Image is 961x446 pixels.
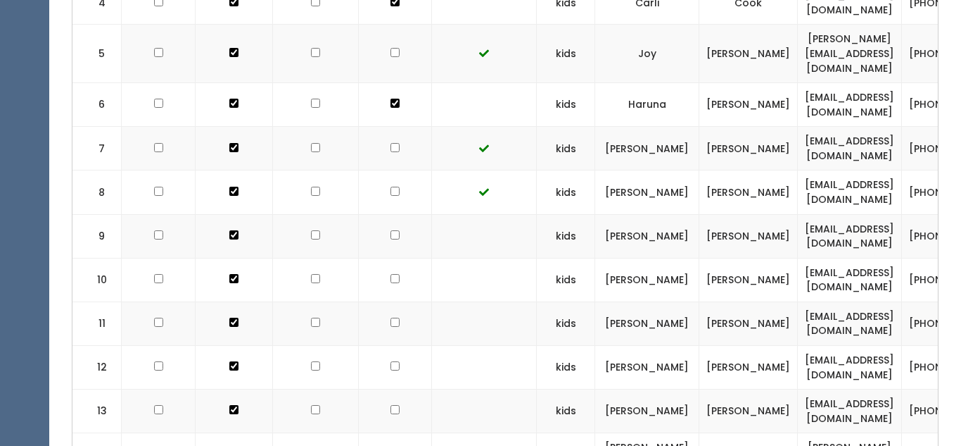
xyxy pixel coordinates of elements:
td: Haruna [595,83,699,127]
td: kids [537,127,595,171]
td: [PERSON_NAME] [595,390,699,433]
td: [EMAIL_ADDRESS][DOMAIN_NAME] [798,214,902,258]
td: 6 [72,83,122,127]
td: kids [537,390,595,433]
td: kids [537,171,595,214]
td: kids [537,25,595,83]
td: [PERSON_NAME] [595,171,699,214]
td: [PERSON_NAME] [699,302,798,345]
td: [PERSON_NAME] [595,346,699,390]
td: kids [537,258,595,302]
td: kids [537,214,595,258]
td: kids [537,83,595,127]
td: 7 [72,127,122,171]
td: [PERSON_NAME] [699,171,798,214]
td: [EMAIL_ADDRESS][DOMAIN_NAME] [798,258,902,302]
td: [PERSON_NAME] [699,390,798,433]
td: [PERSON_NAME][EMAIL_ADDRESS][DOMAIN_NAME] [798,25,902,83]
td: [PERSON_NAME] [595,302,699,345]
td: kids [537,346,595,390]
td: [EMAIL_ADDRESS][DOMAIN_NAME] [798,302,902,345]
td: [PERSON_NAME] [699,346,798,390]
td: [PERSON_NAME] [595,258,699,302]
td: [EMAIL_ADDRESS][DOMAIN_NAME] [798,346,902,390]
td: [PERSON_NAME] [699,83,798,127]
td: [EMAIL_ADDRESS][DOMAIN_NAME] [798,171,902,214]
td: [EMAIL_ADDRESS][DOMAIN_NAME] [798,127,902,171]
td: 10 [72,258,122,302]
td: 13 [72,390,122,433]
td: 9 [72,214,122,258]
td: [PERSON_NAME] [595,214,699,258]
td: [PERSON_NAME] [595,127,699,171]
td: [PERSON_NAME] [699,258,798,302]
td: 12 [72,346,122,390]
td: [PERSON_NAME] [699,214,798,258]
td: Joy [595,25,699,83]
td: [EMAIL_ADDRESS][DOMAIN_NAME] [798,83,902,127]
td: [EMAIL_ADDRESS][DOMAIN_NAME] [798,390,902,433]
td: 11 [72,302,122,345]
td: kids [537,302,595,345]
td: [PERSON_NAME] [699,25,798,83]
td: [PERSON_NAME] [699,127,798,171]
td: 8 [72,171,122,214]
td: 5 [72,25,122,83]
